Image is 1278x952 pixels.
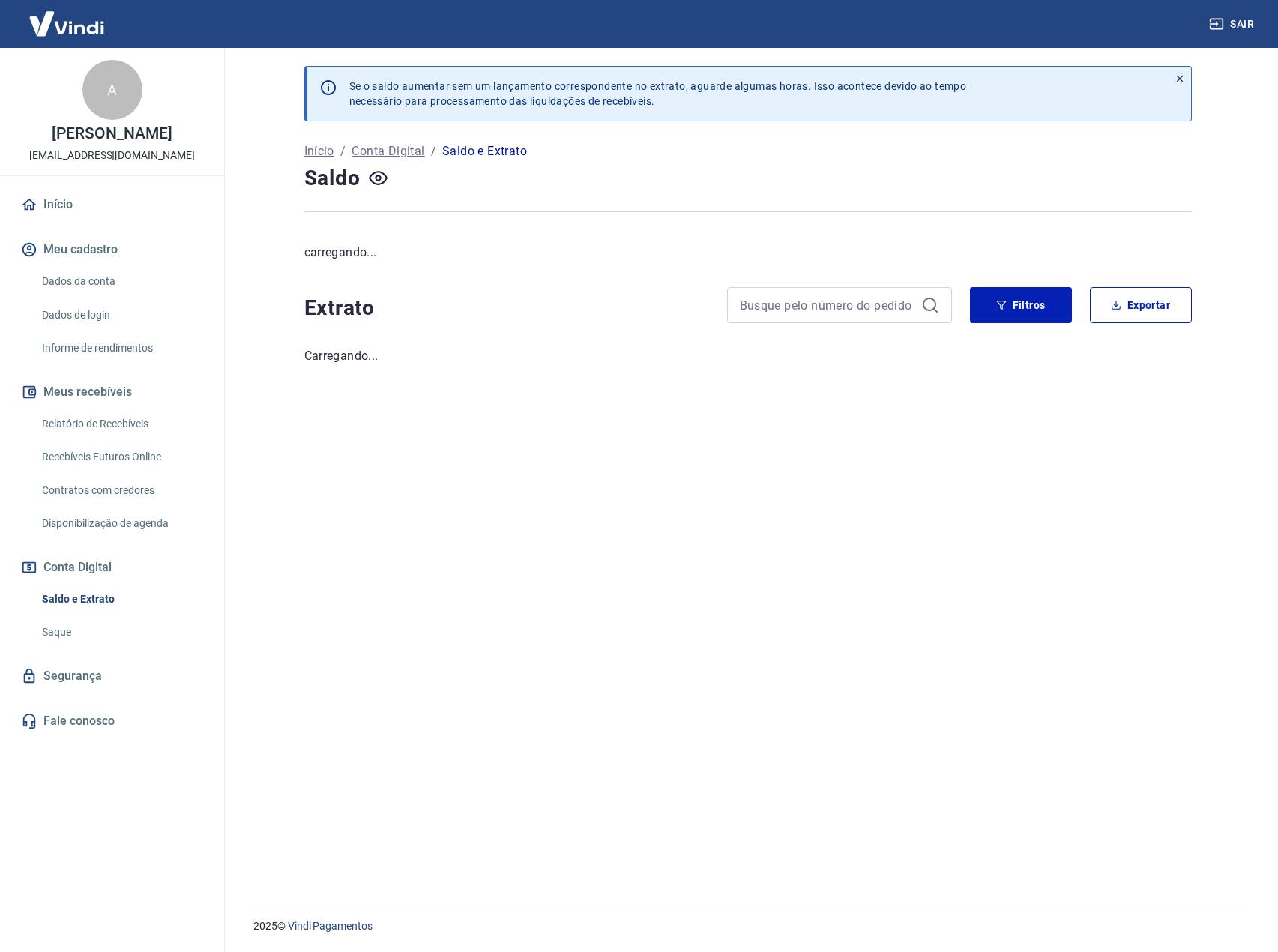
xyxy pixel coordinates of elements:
a: Dados de login [36,300,206,331]
button: Conta Digital [18,551,206,584]
p: carregando... [304,244,1192,262]
p: Saldo e Extrato [442,142,527,160]
a: Conta Digital [352,142,424,160]
p: [PERSON_NAME] [52,126,172,142]
input: Busque pelo número do pedido [740,294,915,316]
button: Filtros [970,287,1072,323]
a: Recebíveis Futuros Online [36,442,206,472]
a: Saque [36,617,206,648]
button: Exportar [1090,287,1192,323]
a: Segurança [18,660,206,693]
p: / [431,142,436,160]
button: Meu cadastro [18,233,206,266]
a: Fale conosco [18,705,206,738]
p: [EMAIL_ADDRESS][DOMAIN_NAME] [29,148,195,163]
a: Vindi Pagamentos [288,920,373,932]
a: Início [18,188,206,221]
h4: Saldo [304,163,361,193]
a: Relatório de Recebíveis [36,409,206,439]
button: Sair [1206,10,1260,38]
a: Informe de rendimentos [36,333,206,364]
a: Contratos com credores [36,475,206,506]
a: Dados da conta [36,266,206,297]
p: 2025 © [253,918,1242,934]
p: / [340,142,346,160]
p: Se o saldo aumentar sem um lançamento correspondente no extrato, aguarde algumas horas. Isso acon... [349,79,967,109]
h4: Extrato [304,293,709,323]
a: Disponibilização de agenda [36,508,206,539]
button: Meus recebíveis [18,376,206,409]
p: Carregando... [304,347,1192,365]
img: Vindi [18,1,115,46]
a: Saldo e Extrato [36,584,206,615]
div: A [82,60,142,120]
a: Início [304,142,334,160]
